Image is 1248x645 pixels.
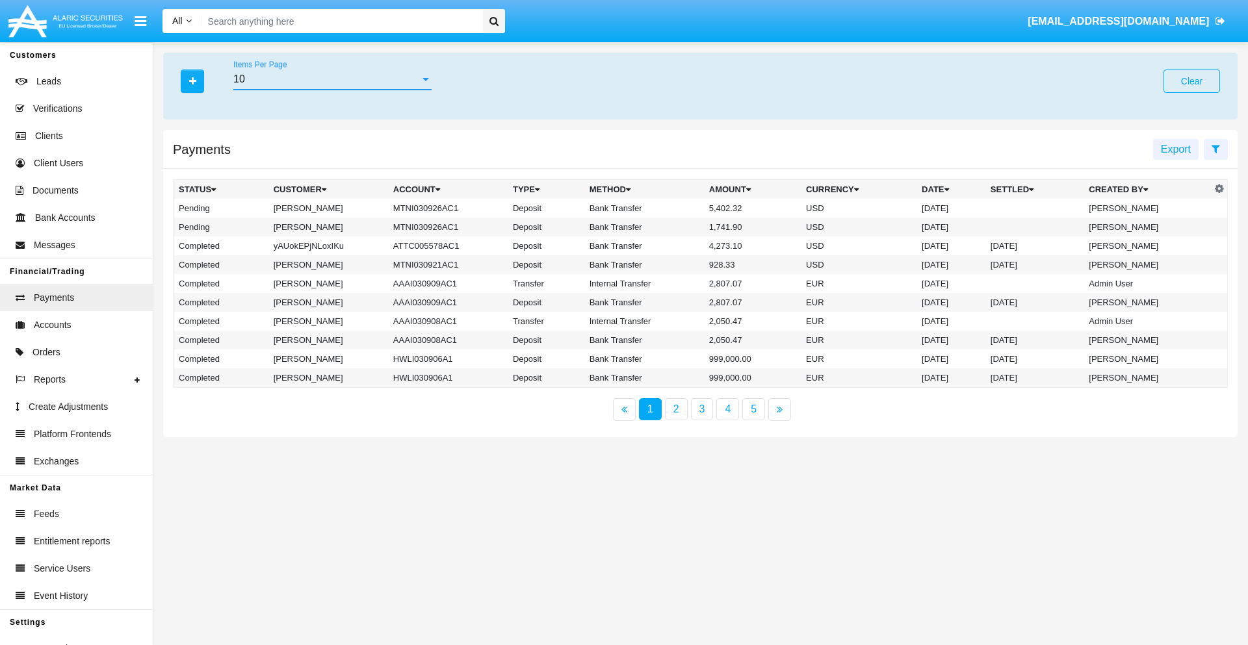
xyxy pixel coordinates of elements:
[32,346,60,359] span: Orders
[639,398,662,420] a: 1
[508,199,584,218] td: Deposit
[801,255,916,274] td: USD
[916,312,985,331] td: [DATE]
[801,274,916,293] td: EUR
[1161,144,1191,155] span: Export
[691,398,714,420] a: 3
[34,535,110,548] span: Entitlement reports
[704,218,801,236] td: 1,741.90
[174,255,268,274] td: Completed
[916,255,985,274] td: [DATE]
[985,368,1084,388] td: [DATE]
[584,293,704,312] td: Bank Transfer
[388,274,508,293] td: AAAI030909AC1
[704,199,801,218] td: 5,402.32
[34,455,79,468] span: Exchanges
[174,180,268,199] th: Status
[584,312,704,331] td: Internal Transfer
[985,331,1084,349] td: [DATE]
[704,274,801,293] td: 2,807.07
[233,73,245,84] span: 10
[268,180,388,199] th: Customer
[174,218,268,236] td: Pending
[1084,312,1211,331] td: Admin User
[34,157,83,170] span: Client Users
[508,312,584,331] td: Transfer
[174,312,268,331] td: Completed
[801,368,916,388] td: EUR
[508,349,584,368] td: Deposit
[584,199,704,218] td: Bank Transfer
[704,349,801,368] td: 999,000.00
[704,312,801,331] td: 2,050.47
[172,16,183,26] span: All
[36,75,61,88] span: Leads
[174,199,268,218] td: Pending
[174,274,268,293] td: Completed
[508,236,584,255] td: Deposit
[584,218,704,236] td: Bank Transfer
[916,349,985,368] td: [DATE]
[716,398,739,420] a: 4
[174,368,268,388] td: Completed
[704,236,801,255] td: 4,273.10
[584,331,704,349] td: Bank Transfer
[388,349,508,368] td: HWLI030906A1
[268,218,388,236] td: [PERSON_NAME]
[584,236,704,255] td: Bank Transfer
[508,180,584,199] th: Type
[388,218,508,236] td: MTNI030926AC1
[34,562,90,575] span: Service Users
[1084,218,1211,236] td: [PERSON_NAME]
[268,199,388,218] td: [PERSON_NAME]
[388,368,508,388] td: HWLI030906A1
[801,218,916,236] td: USD
[34,427,111,441] span: Platform Frontends
[34,318,71,332] span: Accounts
[704,255,801,274] td: 928.33
[985,180,1084,199] th: Settled
[173,144,231,155] h5: Payments
[34,589,88,603] span: Event History
[985,293,1084,312] td: [DATE]
[35,211,96,225] span: Bank Accounts
[388,312,508,331] td: AAAI030908AC1
[268,312,388,331] td: [PERSON_NAME]
[801,180,916,199] th: Currency
[34,507,59,521] span: Feeds
[1022,3,1232,40] a: [EMAIL_ADDRESS][DOMAIN_NAME]
[1084,368,1211,388] td: [PERSON_NAME]
[801,236,916,255] td: USD
[29,400,108,414] span: Create Adjustments
[268,293,388,312] td: [PERSON_NAME]
[1084,255,1211,274] td: [PERSON_NAME]
[916,236,985,255] td: [DATE]
[162,14,201,28] a: All
[916,199,985,218] td: [DATE]
[801,331,916,349] td: EUR
[1084,236,1211,255] td: [PERSON_NAME]
[268,331,388,349] td: [PERSON_NAME]
[1084,274,1211,293] td: Admin User
[174,331,268,349] td: Completed
[1084,199,1211,218] td: [PERSON_NAME]
[1028,16,1209,27] span: [EMAIL_ADDRESS][DOMAIN_NAME]
[916,218,985,236] td: [DATE]
[174,349,268,368] td: Completed
[916,368,985,388] td: [DATE]
[388,180,508,199] th: Account
[1084,331,1211,349] td: [PERSON_NAME]
[916,293,985,312] td: [DATE]
[6,2,125,40] img: Logo image
[34,373,66,386] span: Reports
[985,255,1084,274] td: [DATE]
[584,349,704,368] td: Bank Transfer
[1084,180,1211,199] th: Created By
[201,9,478,33] input: Search
[742,398,765,420] a: 5
[35,129,63,143] span: Clients
[1153,139,1199,160] button: Export
[508,368,584,388] td: Deposit
[268,236,388,255] td: yAUokEPjNLoxIKu
[916,274,985,293] td: [DATE]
